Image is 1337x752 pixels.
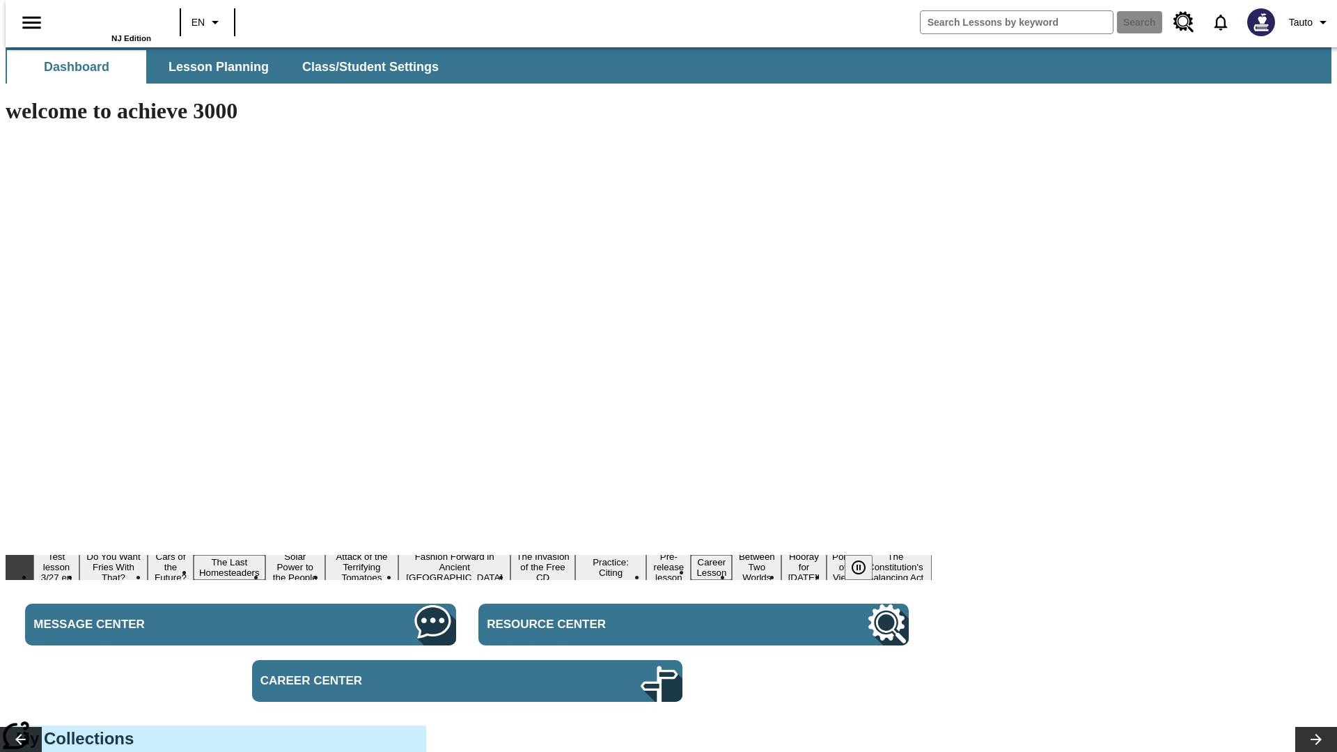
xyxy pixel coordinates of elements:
a: Message Center [25,604,455,645]
button: Slide 1 Test lesson 3/27 en [33,549,79,585]
button: Slide 7 Fashion Forward in Ancient Rome [398,549,510,585]
button: Slide 3 Cars of the Future? [148,549,194,585]
button: Slide 9 Mixed Practice: Citing Evidence [575,545,647,590]
a: Resource Center, Will open in new tab [478,604,909,645]
span: Tauto [1289,15,1313,30]
span: Dashboard [44,59,109,75]
a: Notifications [1203,4,1239,40]
div: Pause [845,555,886,580]
span: Career Center [260,674,522,688]
button: Class/Student Settings [291,50,450,84]
span: Message Center [33,618,295,632]
div: SubNavbar [6,50,451,84]
button: Slide 11 Career Lesson [691,555,732,580]
button: Slide 13 Hooray for Constitution Day! [781,549,826,585]
span: EN [191,15,205,30]
button: Dashboard [7,50,146,84]
span: Resource Center [487,618,749,632]
button: Slide 14 Point of View [827,549,859,585]
span: Class/Student Settings [302,59,439,75]
button: Slide 5 Solar Power to the People [265,549,325,585]
h1: welcome to achieve 3000 [6,98,932,124]
button: Select a new avatar [1239,4,1283,40]
button: Open side menu [11,2,52,43]
span: Lesson Planning [169,59,269,75]
div: SubNavbar [6,47,1331,84]
button: Profile/Settings [1283,10,1337,35]
button: Slide 8 The Invasion of the Free CD [510,549,574,585]
button: Lesson carousel, Next [1295,727,1337,752]
input: search field [921,11,1113,33]
button: Slide 6 Attack of the Terrifying Tomatoes [325,549,398,585]
button: Slide 2 Do You Want Fries With That? [79,549,148,585]
div: Home [61,5,151,42]
img: Avatar [1247,8,1275,36]
button: Slide 4 The Last Homesteaders [194,555,265,580]
button: Pause [845,555,873,580]
button: Slide 15 The Constitution's Balancing Act [859,549,932,585]
a: Resource Center, Will open in new tab [1165,3,1203,41]
button: Language: EN, Select a language [185,10,230,35]
a: Home [61,6,151,34]
button: Slide 12 Between Two Worlds [732,549,781,585]
h3: My Collections [16,729,416,749]
span: NJ Edition [111,34,151,42]
button: Slide 10 Pre-release lesson [646,549,691,585]
button: Lesson Planning [149,50,288,84]
a: Career Center [252,660,682,702]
